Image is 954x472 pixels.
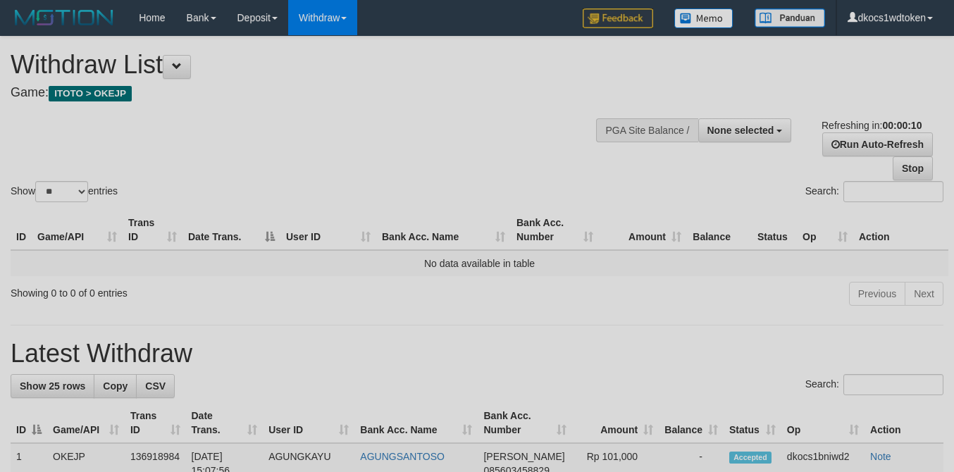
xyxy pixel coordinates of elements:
[11,7,118,28] img: MOTION_logo.png
[11,86,622,100] h4: Game:
[707,125,774,136] span: None selected
[843,374,943,395] input: Search:
[698,118,792,142] button: None selected
[280,210,376,250] th: User ID: activate to sort column ascending
[849,282,905,306] a: Previous
[805,181,943,202] label: Search:
[11,51,622,79] h1: Withdraw List
[674,8,733,28] img: Button%20Memo.svg
[11,210,32,250] th: ID
[822,120,922,131] span: Refreshing in:
[752,210,797,250] th: Status
[11,181,118,202] label: Show entries
[583,8,653,28] img: Feedback.jpg
[11,374,94,398] a: Show 25 rows
[11,340,943,368] h1: Latest Withdraw
[596,118,698,142] div: PGA Site Balance /
[145,380,166,392] span: CSV
[822,132,933,156] a: Run Auto-Refresh
[599,210,687,250] th: Amount: activate to sort column ascending
[724,403,781,443] th: Status: activate to sort column ascending
[729,452,772,464] span: Accepted
[865,403,943,443] th: Action
[11,403,47,443] th: ID: activate to sort column descending
[11,280,387,300] div: Showing 0 to 0 of 0 entries
[853,210,948,250] th: Action
[49,86,132,101] span: ITOTO > OKEJP
[47,403,125,443] th: Game/API: activate to sort column ascending
[882,120,922,131] strong: 00:00:10
[20,380,85,392] span: Show 25 rows
[360,451,445,462] a: AGUNGSANTOSO
[893,156,933,180] a: Stop
[32,210,123,250] th: Game/API: activate to sort column ascending
[870,451,891,462] a: Note
[11,250,948,276] td: No data available in table
[123,210,182,250] th: Trans ID: activate to sort column ascending
[354,403,478,443] th: Bank Acc. Name: activate to sort column ascending
[843,181,943,202] input: Search:
[687,210,752,250] th: Balance
[103,380,128,392] span: Copy
[186,403,264,443] th: Date Trans.: activate to sort column ascending
[94,374,137,398] a: Copy
[659,403,724,443] th: Balance: activate to sort column ascending
[755,8,825,27] img: panduan.png
[781,403,865,443] th: Op: activate to sort column ascending
[572,403,659,443] th: Amount: activate to sort column ascending
[263,403,354,443] th: User ID: activate to sort column ascending
[376,210,511,250] th: Bank Acc. Name: activate to sort column ascending
[136,374,175,398] a: CSV
[905,282,943,306] a: Next
[182,210,280,250] th: Date Trans.: activate to sort column descending
[805,374,943,395] label: Search:
[797,210,853,250] th: Op: activate to sort column ascending
[483,451,564,462] span: [PERSON_NAME]
[125,403,186,443] th: Trans ID: activate to sort column ascending
[35,181,88,202] select: Showentries
[478,403,572,443] th: Bank Acc. Number: activate to sort column ascending
[511,210,599,250] th: Bank Acc. Number: activate to sort column ascending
